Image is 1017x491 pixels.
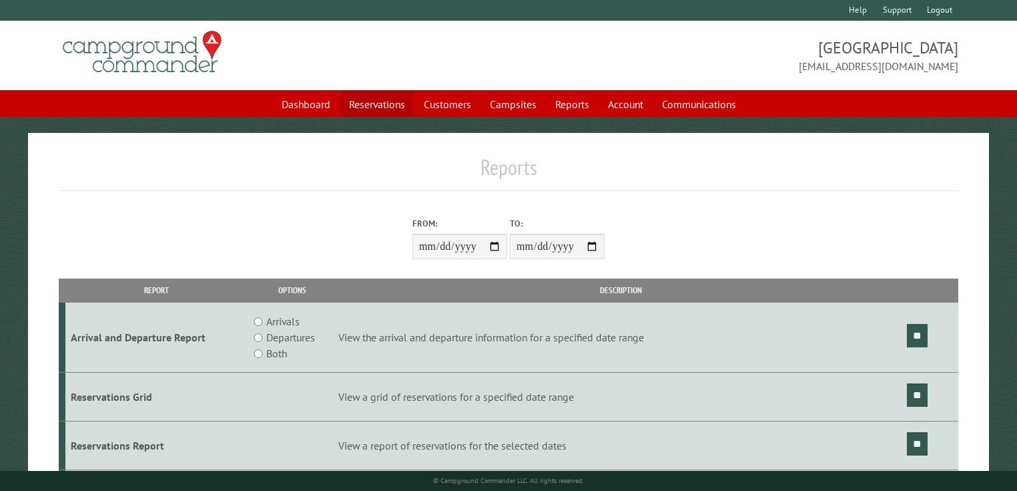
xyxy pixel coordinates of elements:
small: © Campground Commander LLC. All rights reserved. [433,476,584,485]
td: View a grid of reservations for a specified date range [336,373,905,422]
span: [GEOGRAPHIC_DATA] [EMAIL_ADDRESS][DOMAIN_NAME] [508,37,958,74]
td: View a report of reservations for the selected dates [336,421,905,470]
a: Campsites [482,92,545,117]
a: Account [600,92,651,117]
a: Reports [547,92,597,117]
a: Dashboard [274,92,338,117]
a: Customers [416,92,479,117]
th: Options [248,279,337,302]
img: Campground Commander [59,26,226,78]
a: Communications [654,92,744,117]
td: Reservations Report [65,421,248,470]
td: View the arrival and departure information for a specified date range [336,303,905,373]
td: Arrival and Departure Report [65,303,248,373]
label: To: [510,217,605,230]
th: Description [336,279,905,302]
label: Departures [266,329,315,345]
h1: Reports [59,154,959,191]
label: Arrivals [266,313,300,329]
td: Reservations Grid [65,373,248,422]
label: Both [266,345,287,361]
th: Report [65,279,248,302]
a: Reservations [341,92,413,117]
label: From: [412,217,507,230]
